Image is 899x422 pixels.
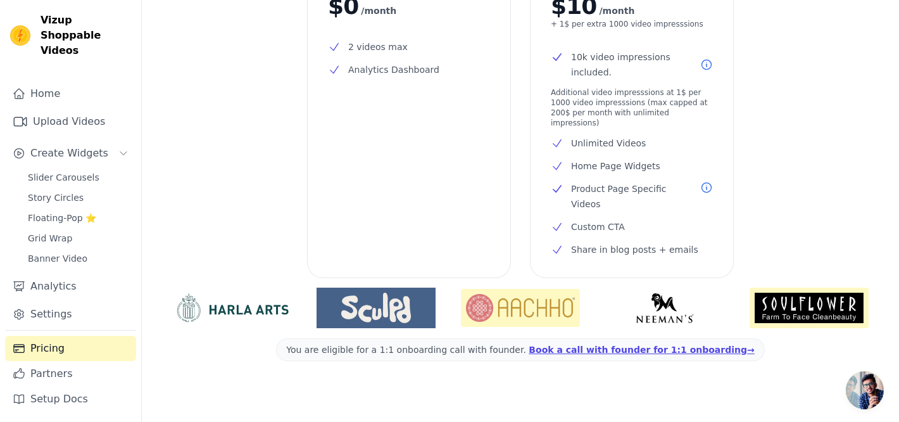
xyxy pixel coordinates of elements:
[20,250,136,267] a: Banner Video
[28,212,96,224] span: Floating-Pop ⭐
[551,158,713,174] li: Home Page Widgets
[551,19,713,29] span: + 1$ per extra 1000 video impresssions
[5,109,136,134] a: Upload Videos
[20,229,136,247] a: Grid Wrap
[529,345,754,355] a: Book a call with founder for 1:1 onboarding
[28,252,87,265] span: Banner Video
[846,371,884,409] div: Open chat
[28,171,99,184] span: Slider Carousels
[5,141,136,166] button: Create Widgets
[461,289,580,326] img: Aachho
[551,181,690,212] span: Product Page Specific Videos
[5,387,136,412] a: Setup Docs
[5,336,136,361] a: Pricing
[20,169,136,186] a: Slider Carousels
[10,25,30,46] img: Vizup
[5,302,136,327] a: Settings
[5,361,136,387] a: Partners
[5,274,136,299] a: Analytics
[551,87,713,128] span: Additional video impresssions at 1$ per 1000 video impresssions (max capped at 200$ per month wit...
[361,3,396,18] span: /month
[551,136,713,151] li: Unlimited Videos
[317,293,436,323] img: Sculpd US
[28,232,72,245] span: Grid Wrap
[20,209,136,227] a: Floating-Pop ⭐
[20,189,136,207] a: Story Circles
[5,81,136,106] a: Home
[41,13,131,58] span: Vizup Shoppable Videos
[328,39,490,54] li: 2 videos max
[28,191,84,204] span: Story Circles
[551,242,713,257] li: Share in blog posts + emails
[172,293,291,323] img: HarlaArts
[605,293,724,323] img: Neeman's
[599,3,634,18] span: /month
[551,49,698,80] span: 10k video impressions included.
[328,62,490,77] li: Analytics Dashboard
[30,146,108,161] span: Create Widgets
[551,219,713,234] li: Custom CTA
[750,288,869,328] img: Soulflower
